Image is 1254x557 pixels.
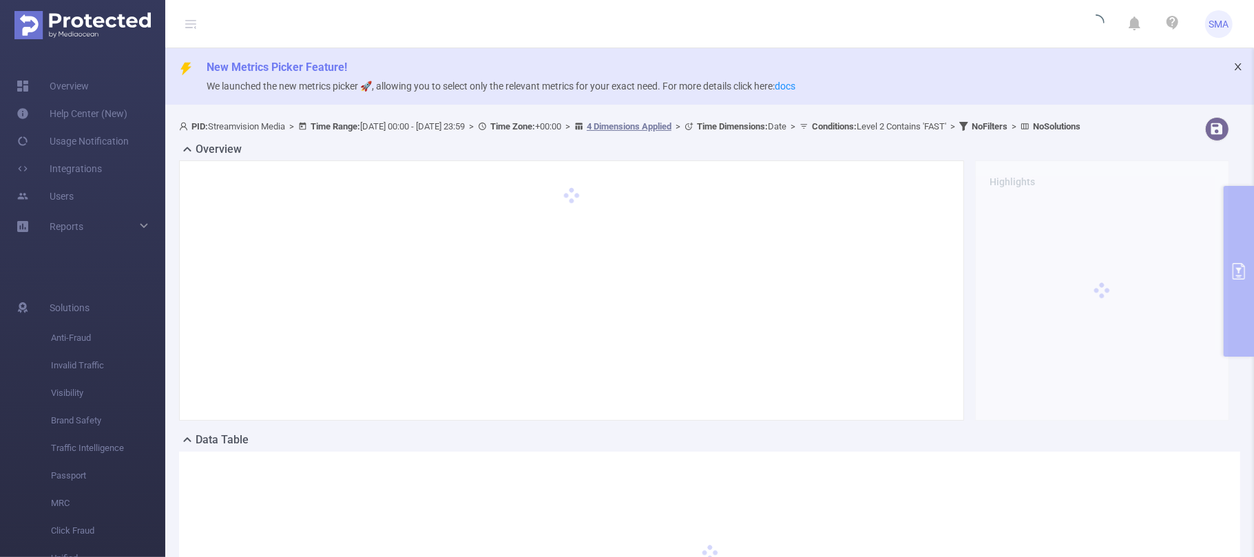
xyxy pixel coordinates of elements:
[51,517,165,545] span: Click Fraud
[207,81,795,92] span: We launched the new metrics picker 🚀, allowing you to select only the relevant metrics for your e...
[179,62,193,76] i: icon: thunderbolt
[51,379,165,407] span: Visibility
[671,121,685,132] span: >
[51,407,165,434] span: Brand Safety
[196,432,249,448] h2: Data Table
[50,213,83,240] a: Reports
[490,121,535,132] b: Time Zone:
[697,121,768,132] b: Time Dimensions :
[786,121,800,132] span: >
[51,324,165,352] span: Anti-Fraud
[1033,121,1080,132] b: No Solutions
[946,121,959,132] span: >
[972,121,1007,132] b: No Filters
[191,121,208,132] b: PID:
[179,122,191,131] i: icon: user
[51,462,165,490] span: Passport
[285,121,298,132] span: >
[311,121,360,132] b: Time Range:
[50,294,90,322] span: Solutions
[812,121,857,132] b: Conditions :
[812,121,946,132] span: Level 2 Contains 'FAST'
[51,490,165,517] span: MRC
[17,100,127,127] a: Help Center (New)
[1209,10,1229,38] span: SMA
[1007,121,1021,132] span: >
[196,141,242,158] h2: Overview
[465,121,478,132] span: >
[1088,14,1105,34] i: icon: loading
[775,81,795,92] a: docs
[51,434,165,462] span: Traffic Intelligence
[1233,62,1243,72] i: icon: close
[50,221,83,232] span: Reports
[17,127,129,155] a: Usage Notification
[17,182,74,210] a: Users
[587,121,671,132] u: 4 Dimensions Applied
[14,11,151,39] img: Protected Media
[179,121,1080,132] span: Streamvision Media [DATE] 00:00 - [DATE] 23:59 +00:00
[561,121,574,132] span: >
[17,155,102,182] a: Integrations
[697,121,786,132] span: Date
[207,61,347,74] span: New Metrics Picker Feature!
[1233,59,1243,74] button: icon: close
[51,352,165,379] span: Invalid Traffic
[17,72,89,100] a: Overview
